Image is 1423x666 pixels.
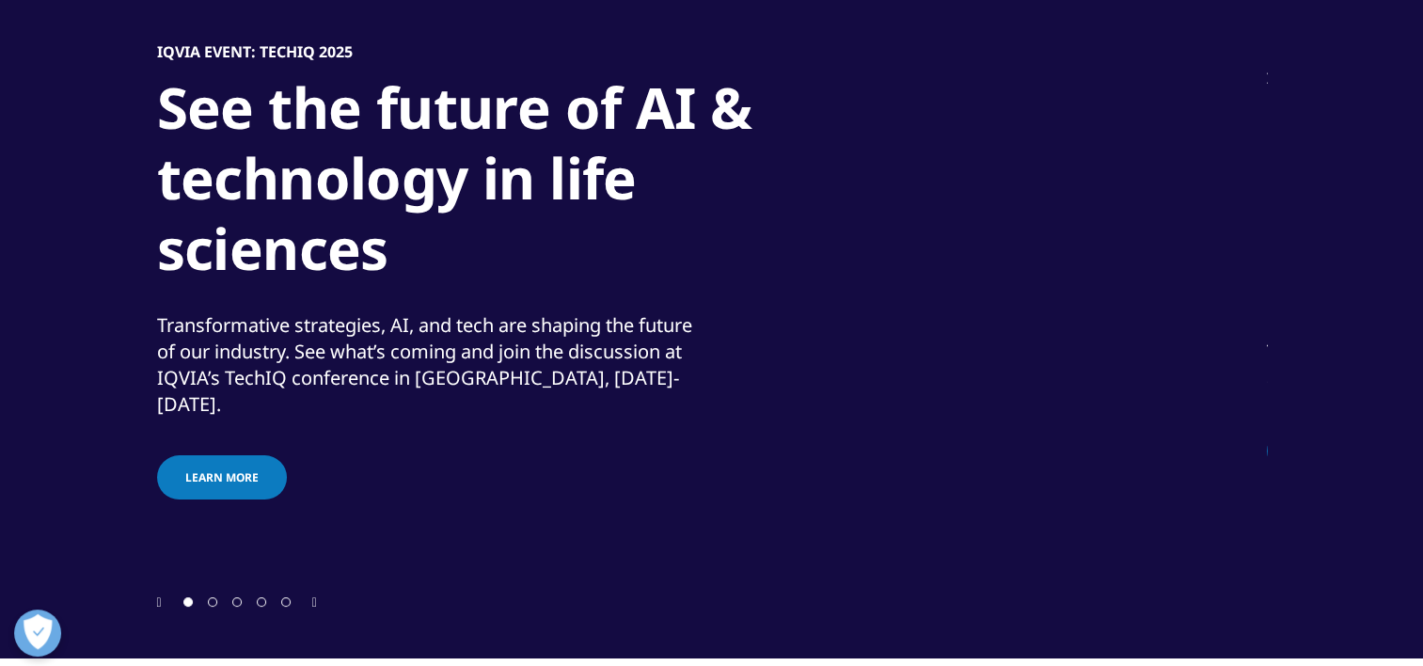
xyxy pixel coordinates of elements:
div: Transformative strategies, AI, and tech are shaping the future of our industry. See what’s coming... [157,312,707,418]
span: Go to slide 2 [208,597,217,607]
span: Go to slide 3 [232,597,242,607]
a: Learn more [157,455,287,499]
span: Learn more [185,469,259,485]
span: Go to slide 5 [281,597,291,607]
div: Next slide [312,593,317,610]
div: Previous slide [157,593,162,610]
h1: See the future of AI & technology in life sciences​ [157,72,862,295]
span: Go to slide 4 [257,597,266,607]
button: Open Preferences [14,610,61,657]
span: Go to slide 1 [183,597,193,607]
h5: IQVIA Event: TechIQ 2025​ [157,42,353,61]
